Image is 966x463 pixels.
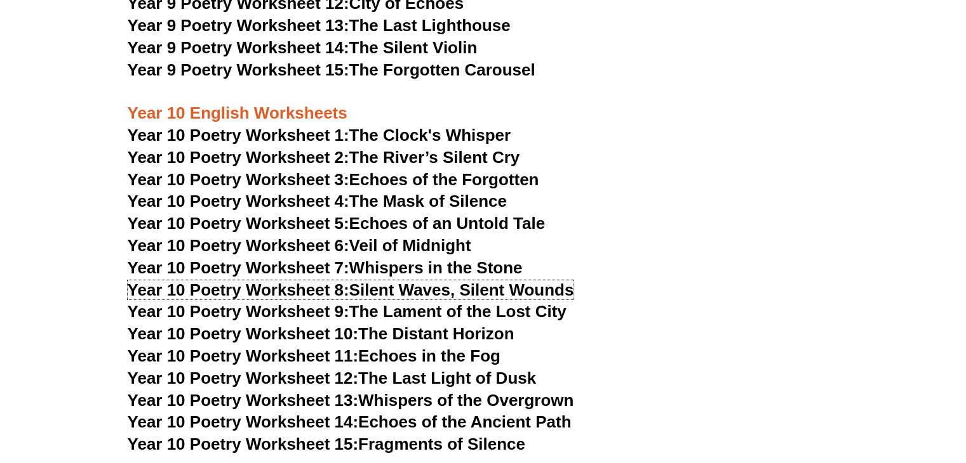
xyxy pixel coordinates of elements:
a: Year 10 Poetry Worksheet 7:Whispers in the Stone [128,258,523,277]
a: Year 10 Poetry Worksheet 3:Echoes of the Forgotten [128,170,539,189]
a: Year 10 Poetry Worksheet 11:Echoes in the Fog [128,346,500,365]
span: Year 10 Poetry Worksheet 8: [128,280,349,299]
span: Year 10 Poetry Worksheet 7: [128,258,349,277]
a: Year 9 Poetry Worksheet 14:The Silent Violin [128,38,478,57]
a: Year 10 Poetry Worksheet 10:The Distant Horizon [128,324,514,343]
a: Year 10 Poetry Worksheet 15:Fragments of Silence [128,434,525,453]
span: Year 10 Poetry Worksheet 2: [128,148,349,167]
a: Year 9 Poetry Worksheet 15:The Forgotten Carousel [128,60,535,79]
span: Year 9 Poetry Worksheet 14: [128,38,349,57]
a: Year 10 Poetry Worksheet 2:The River’s Silent Cry [128,148,520,167]
span: Year 9 Poetry Worksheet 15: [128,60,349,79]
a: Year 10 Poetry Worksheet 4:The Mask of Silence [128,192,507,211]
a: Year 10 Poetry Worksheet 9:The Lament of the Lost City [128,302,567,321]
span: Year 10 Poetry Worksheet 14: [128,412,359,431]
a: Year 10 Poetry Worksheet 8:Silent Waves, Silent Wounds [128,280,574,299]
span: Year 10 Poetry Worksheet 12: [128,368,359,388]
a: Year 10 Poetry Worksheet 12:The Last Light of Dusk [128,368,537,388]
a: Year 10 Poetry Worksheet 14:Echoes of the Ancient Path [128,412,572,431]
span: Year 9 Poetry Worksheet 13: [128,16,349,35]
a: Year 10 Poetry Worksheet 1:The Clock's Whisper [128,126,511,145]
span: Year 10 Poetry Worksheet 15: [128,434,359,453]
span: Year 10 Poetry Worksheet 9: [128,302,349,321]
span: Year 10 Poetry Worksheet 3: [128,170,349,189]
a: Year 10 Poetry Worksheet 13:Whispers of the Overgrown [128,391,574,410]
span: Year 10 Poetry Worksheet 13: [128,391,359,410]
span: Year 10 Poetry Worksheet 6: [128,236,349,255]
span: Year 10 Poetry Worksheet 4: [128,192,349,211]
a: Year 10 Poetry Worksheet 6:Veil of Midnight [128,236,471,255]
span: Year 10 Poetry Worksheet 10: [128,324,359,343]
span: Year 10 Poetry Worksheet 1: [128,126,349,145]
a: Year 9 Poetry Worksheet 13:The Last Lighthouse [128,16,511,35]
iframe: Chat Widget [755,320,966,463]
h3: Year 10 English Worksheets [128,81,839,124]
a: Year 10 Poetry Worksheet 5:Echoes of an Untold Tale [128,214,546,233]
span: Year 10 Poetry Worksheet 5: [128,214,349,233]
span: Year 10 Poetry Worksheet 11: [128,346,359,365]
